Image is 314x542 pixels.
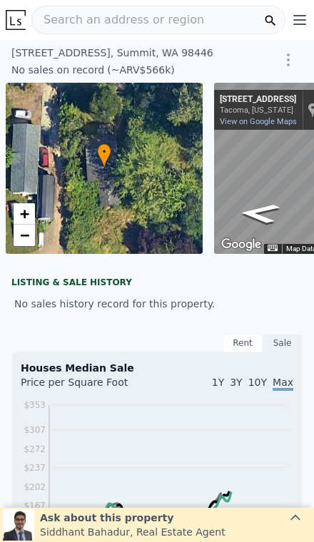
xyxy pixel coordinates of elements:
span: Max [273,377,293,391]
div: Rent [223,334,263,352]
div: No sales history record for this property. [11,291,303,317]
span: 10Y [248,377,267,388]
img: Siddhant Bahadur [3,509,34,541]
tspan: $202 [24,482,46,492]
button: Show Options [274,46,303,74]
div: [STREET_ADDRESS] , Summit , WA 98446 [11,46,243,60]
div: LISTING & SALE HISTORY [11,277,303,291]
a: Open this area in Google Maps (opens a new window) [218,235,265,254]
span: + [20,205,29,223]
div: • [97,143,111,168]
a: Zoom out [14,225,35,246]
div: Price per Square Foot [21,375,157,398]
div: Ask about this property [40,511,226,525]
span: • [97,145,111,158]
path: Go East, 104th St E [223,199,297,228]
div: Siddhant Bahadur , Real Estate Agent [40,525,226,539]
div: (~ARV $566k ) [104,63,175,77]
div: No sales on record [11,63,104,77]
tspan: $237 [24,463,46,473]
span: Search an address or region [32,11,204,29]
div: [STREET_ADDRESS] [220,94,296,106]
tspan: $353 [24,400,46,410]
img: Lotside [6,10,26,30]
tspan: $272 [24,444,46,454]
span: 1Y [212,377,224,388]
tspan: $167 [24,501,46,511]
button: Keyboard shortcuts [268,245,278,251]
tspan: $307 [24,425,46,435]
span: 3Y [230,377,242,388]
a: Zoom in [14,203,35,225]
div: Sale [263,334,303,352]
div: Tacoma, [US_STATE] [220,106,296,115]
img: Google [218,235,265,254]
div: Houses Median Sale [21,361,293,375]
a: View on Google Maps [220,117,297,126]
span: − [20,226,29,244]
